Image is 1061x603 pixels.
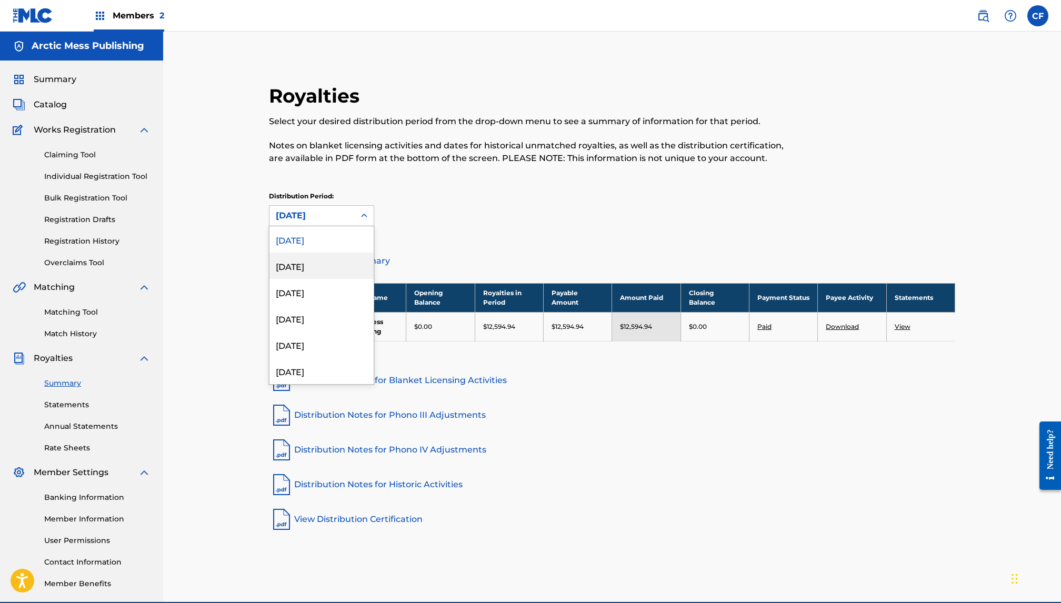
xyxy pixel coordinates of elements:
div: [DATE] [269,305,374,331]
img: Royalties [13,352,25,365]
div: Chatt-widget [1008,552,1061,603]
a: View Distribution Certification [269,507,955,532]
a: Annual Statements [44,421,151,432]
img: Member Settings [13,466,25,479]
div: [DATE] [269,226,374,253]
img: expand [138,281,151,294]
p: Distribution Period: [269,192,374,201]
img: pdf [269,437,294,463]
th: Amount Paid [612,283,680,312]
a: Banking Information [44,492,151,503]
a: Distribution Notes for Historic Activities [269,472,955,497]
p: $0.00 [414,322,432,331]
img: Summary [13,73,25,86]
h2: Royalties [269,84,365,108]
div: [DATE] [269,331,374,358]
a: Summary [44,378,151,389]
img: Top Rightsholders [94,9,106,22]
span: Royalties [34,352,73,365]
a: Distribution Summary [269,248,955,274]
span: Works Registration [34,124,116,136]
a: Match History [44,328,151,339]
a: Rate Sheets [44,443,151,454]
a: Claiming Tool [44,149,151,160]
a: Public Search [973,5,994,26]
span: Member Settings [34,466,108,479]
img: expand [138,352,151,365]
img: Matching [13,281,26,294]
a: Distribution Notes for Phono IV Adjustments [269,437,955,463]
p: $12,594.94 [483,322,515,331]
iframe: Chat Widget [1008,552,1061,603]
img: MLC Logo [13,8,53,23]
th: Statements [886,283,955,312]
div: Dra [1012,563,1018,595]
span: Matching [34,281,75,294]
a: Download [826,323,859,330]
div: Help [1000,5,1021,26]
a: Distribution Notes for Blanket Licensing Activities [269,368,955,393]
img: pdf [269,507,294,532]
span: 2 [159,11,164,21]
th: Payable Amount [543,283,612,312]
a: Member Information [44,514,151,525]
th: Opening Balance [406,283,475,312]
p: $12,594.94 [552,322,584,331]
a: Registration Drafts [44,214,151,225]
a: Statements [44,399,151,410]
a: Overclaims Tool [44,257,151,268]
img: expand [138,124,151,136]
img: help [1004,9,1017,22]
img: Accounts [13,40,25,53]
img: Works Registration [13,124,26,136]
span: Catalog [34,98,67,111]
a: Individual Registration Tool [44,171,151,182]
a: Member Benefits [44,578,151,589]
div: [DATE] [269,279,374,305]
a: SummarySummary [13,73,76,86]
div: [DATE] [276,209,348,222]
iframe: Resource Center [1032,412,1061,499]
span: Members [113,9,164,22]
img: pdf [269,403,294,428]
a: CatalogCatalog [13,98,67,111]
a: View [895,323,910,330]
div: User Menu [1027,5,1048,26]
img: Catalog [13,98,25,111]
th: Payee Activity [818,283,886,312]
p: $12,594.94 [620,322,652,331]
a: User Permissions [44,535,151,546]
div: [DATE] [269,358,374,384]
th: Payment Status [749,283,817,312]
a: Contact Information [44,557,151,568]
a: Distribution Notes for Phono III Adjustments [269,403,955,428]
th: Royalties in Period [475,283,543,312]
a: Paid [757,323,772,330]
a: Matching Tool [44,307,151,318]
a: Bulk Registration Tool [44,193,151,204]
p: $0.00 [689,322,707,331]
img: search [977,9,989,22]
div: [DATE] [269,253,374,279]
p: Select your desired distribution period from the drop-down menu to see a summary of information f... [269,115,797,128]
th: Closing Balance [680,283,749,312]
img: pdf [269,472,294,497]
p: Notes on blanket licensing activities and dates for historical unmatched royalties, as well as th... [269,139,797,165]
span: Summary [34,73,76,86]
h5: Arctic Mess Publishing [32,40,144,52]
a: Registration History [44,236,151,247]
img: expand [138,466,151,479]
